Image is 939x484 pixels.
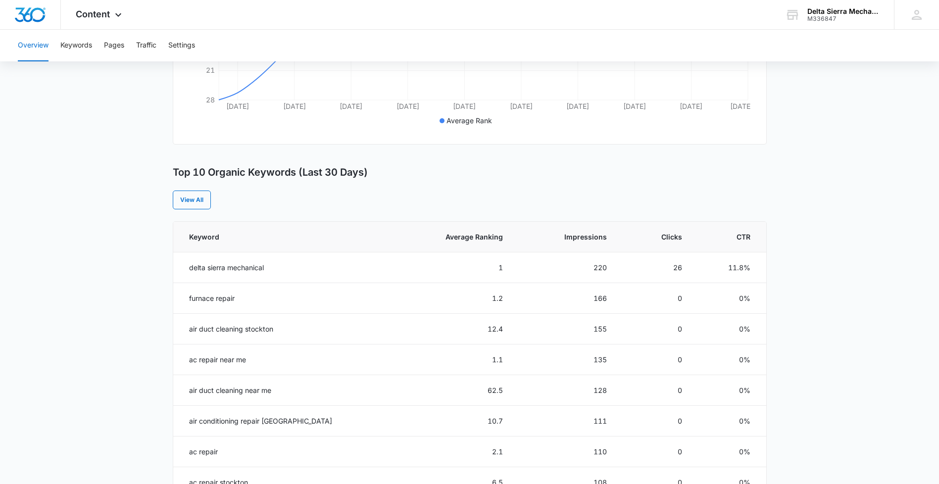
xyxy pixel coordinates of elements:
[694,375,766,406] td: 0%
[694,283,766,314] td: 0%
[694,406,766,436] td: 0%
[446,116,492,125] span: Average Rank
[453,102,476,110] tspan: [DATE]
[619,314,694,344] td: 0
[173,436,393,467] td: ac repair
[694,252,766,283] td: 11.8%
[694,314,766,344] td: 0%
[807,7,880,15] div: account name
[566,102,589,110] tspan: [DATE]
[340,102,362,110] tspan: [DATE]
[173,406,393,436] td: air conditioning repair [GEOGRAPHIC_DATA]
[720,232,750,242] span: CTR
[173,166,368,179] h3: Top 10 Organic Keywords (Last 30 Days)
[730,102,752,110] tspan: [DATE]
[392,283,515,314] td: 1.2
[392,252,515,283] td: 1
[392,406,515,436] td: 10.7
[515,252,618,283] td: 220
[515,344,618,375] td: 135
[392,436,515,467] td: 2.1
[60,30,92,61] button: Keywords
[392,375,515,406] td: 62.5
[396,102,419,110] tspan: [DATE]
[619,283,694,314] td: 0
[104,30,124,61] button: Pages
[76,9,110,19] span: Content
[392,314,515,344] td: 12.4
[206,66,215,74] tspan: 21
[619,436,694,467] td: 0
[173,191,211,209] a: View All
[226,102,249,110] tspan: [DATE]
[619,406,694,436] td: 0
[418,232,503,242] span: Average Ranking
[173,314,393,344] td: air duct cleaning stockton
[619,344,694,375] td: 0
[18,30,49,61] button: Overview
[189,232,366,242] span: Keyword
[515,375,618,406] td: 128
[515,283,618,314] td: 166
[807,15,880,22] div: account id
[680,102,702,110] tspan: [DATE]
[515,314,618,344] td: 155
[392,344,515,375] td: 1.1
[515,406,618,436] td: 111
[694,344,766,375] td: 0%
[619,375,694,406] td: 0
[173,375,393,406] td: air duct cleaning near me
[694,436,766,467] td: 0%
[168,30,195,61] button: Settings
[645,232,683,242] span: Clicks
[173,344,393,375] td: ac repair near me
[623,102,645,110] tspan: [DATE]
[541,232,606,242] span: Impressions
[509,102,532,110] tspan: [DATE]
[283,102,305,110] tspan: [DATE]
[173,252,393,283] td: delta sierra mechanical
[515,436,618,467] td: 110
[206,96,215,104] tspan: 28
[619,252,694,283] td: 26
[173,283,393,314] td: furnace repair
[136,30,156,61] button: Traffic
